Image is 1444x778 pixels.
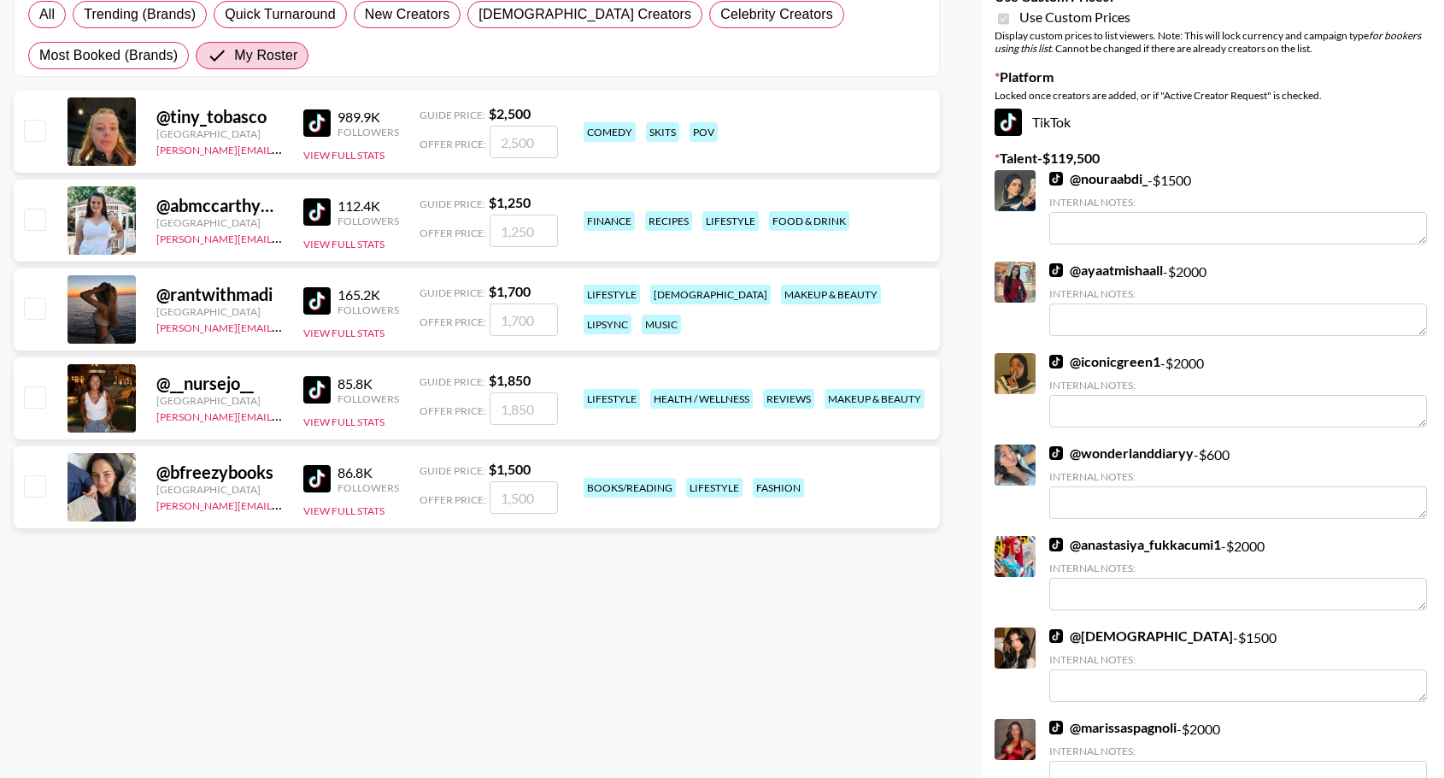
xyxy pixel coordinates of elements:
[156,318,409,334] a: [PERSON_NAME][EMAIL_ADDRESS][DOMAIN_NAME]
[420,404,486,417] span: Offer Price:
[720,4,833,25] span: Celebrity Creators
[420,227,486,239] span: Offer Price:
[338,215,399,227] div: Followers
[489,372,531,388] strong: $ 1,850
[1049,721,1063,734] img: TikTok
[338,197,399,215] div: 112.4K
[156,106,283,127] div: @ tiny_tobasco
[1049,446,1063,460] img: TikTok
[753,478,804,498] div: fashion
[303,238,384,250] button: View Full Stats
[156,305,283,318] div: [GEOGRAPHIC_DATA]
[338,481,399,494] div: Followers
[995,29,1421,55] em: for bookers using this list
[825,389,925,409] div: makeup & beauty
[763,389,814,409] div: reviews
[1049,262,1163,279] a: @ayaatmishaall
[156,284,283,305] div: @ rantwithmadi
[584,389,640,409] div: lifestyle
[995,29,1430,55] div: Display custom prices to list viewers. Note: This will lock currency and campaign type . Cannot b...
[420,286,485,299] span: Guide Price:
[490,215,558,247] input: 1,250
[489,461,531,477] strong: $ 1,500
[642,315,681,334] div: music
[1049,379,1427,392] div: Internal Notes:
[995,89,1430,102] div: Locked once creators are added, or if "Active Creator Request" is checked.
[156,407,409,423] a: [PERSON_NAME][EMAIL_ADDRESS][DOMAIN_NAME]
[1049,445,1194,462] a: @wonderlanddiaryy
[156,373,283,394] div: @ __nursejo__
[338,392,399,405] div: Followers
[1049,353,1160,370] a: @iconicgreen1
[420,109,485,121] span: Guide Price:
[234,45,297,66] span: My Roster
[650,389,753,409] div: health / wellness
[225,4,336,25] span: Quick Turnaround
[1049,196,1427,209] div: Internal Notes:
[156,140,409,156] a: [PERSON_NAME][EMAIL_ADDRESS][DOMAIN_NAME]
[1049,538,1063,551] img: TikTok
[1049,353,1427,427] div: - $ 2000
[303,109,331,137] img: TikTok
[303,198,331,226] img: TikTok
[420,138,486,150] span: Offer Price:
[338,375,399,392] div: 85.8K
[84,4,196,25] span: Trending (Brands)
[769,211,849,231] div: food & drink
[1049,262,1427,336] div: - $ 2000
[490,481,558,514] input: 1,500
[490,392,558,425] input: 1,850
[489,194,531,210] strong: $ 1,250
[489,105,531,121] strong: $ 2,500
[156,462,283,483] div: @ bfreezybooks
[995,68,1430,85] label: Platform
[1049,172,1063,186] img: TikTok
[1049,470,1427,483] div: Internal Notes:
[156,483,283,496] div: [GEOGRAPHIC_DATA]
[420,493,486,506] span: Offer Price:
[1049,536,1427,610] div: - $ 2000
[39,45,178,66] span: Most Booked (Brands)
[1049,629,1063,643] img: TikTok
[1049,170,1148,187] a: @nouraabdi_
[702,211,759,231] div: lifestyle
[646,122,679,142] div: skits
[584,478,676,498] div: books/reading
[303,465,331,492] img: TikTok
[1049,536,1221,553] a: @anastasiya_fukkacumi1
[156,195,283,216] div: @ abmccarthy5757
[303,416,384,428] button: View Full Stats
[303,376,331,404] img: TikTok
[490,304,558,336] input: 1,700
[686,478,743,498] div: lifestyle
[781,285,881,304] div: makeup & beauty
[478,4,691,25] span: [DEMOGRAPHIC_DATA] Creators
[1049,745,1427,757] div: Internal Notes:
[995,109,1430,136] div: TikTok
[650,285,771,304] div: [DEMOGRAPHIC_DATA]
[365,4,450,25] span: New Creators
[1049,445,1427,519] div: - $ 600
[995,150,1430,167] label: Talent - $ 119,500
[1049,628,1233,645] a: @[DEMOGRAPHIC_DATA]
[156,127,283,140] div: [GEOGRAPHIC_DATA]
[1049,653,1427,666] div: Internal Notes:
[1049,562,1427,575] div: Internal Notes:
[156,496,409,512] a: [PERSON_NAME][EMAIL_ADDRESS][DOMAIN_NAME]
[420,197,485,210] span: Guide Price:
[303,287,331,315] img: TikTok
[584,211,635,231] div: finance
[338,464,399,481] div: 86.8K
[1049,355,1063,368] img: TikTok
[690,122,718,142] div: pov
[1049,719,1177,736] a: @marissaspagnoli
[489,283,531,299] strong: $ 1,700
[1049,263,1063,277] img: TikTok
[1049,628,1427,702] div: - $ 1500
[584,285,640,304] div: lifestyle
[303,149,384,162] button: View Full Stats
[156,216,283,229] div: [GEOGRAPHIC_DATA]
[338,126,399,139] div: Followers
[338,304,399,316] div: Followers
[303,504,384,517] button: View Full Stats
